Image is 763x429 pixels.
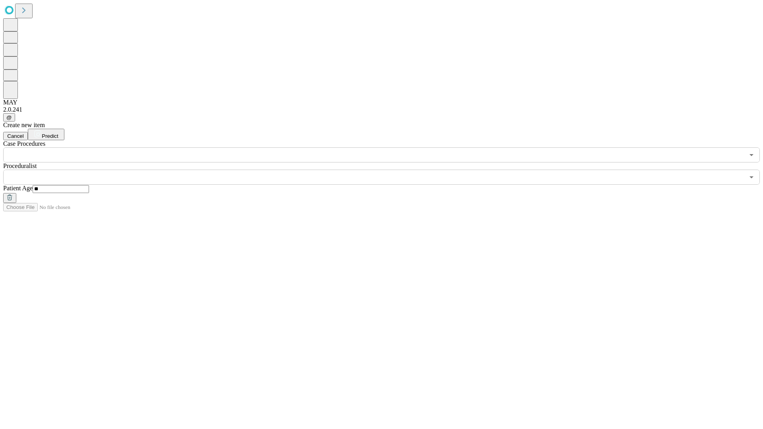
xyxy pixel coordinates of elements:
span: Patient Age [3,185,33,191]
span: Cancel [7,133,24,139]
div: 2.0.241 [3,106,760,113]
span: Predict [42,133,58,139]
span: Proceduralist [3,162,37,169]
button: Open [746,172,757,183]
div: MAY [3,99,760,106]
button: Predict [28,129,64,140]
span: Create new item [3,122,45,128]
button: @ [3,113,15,122]
span: @ [6,114,12,120]
button: Open [746,149,757,160]
span: Scheduled Procedure [3,140,45,147]
button: Cancel [3,132,28,140]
